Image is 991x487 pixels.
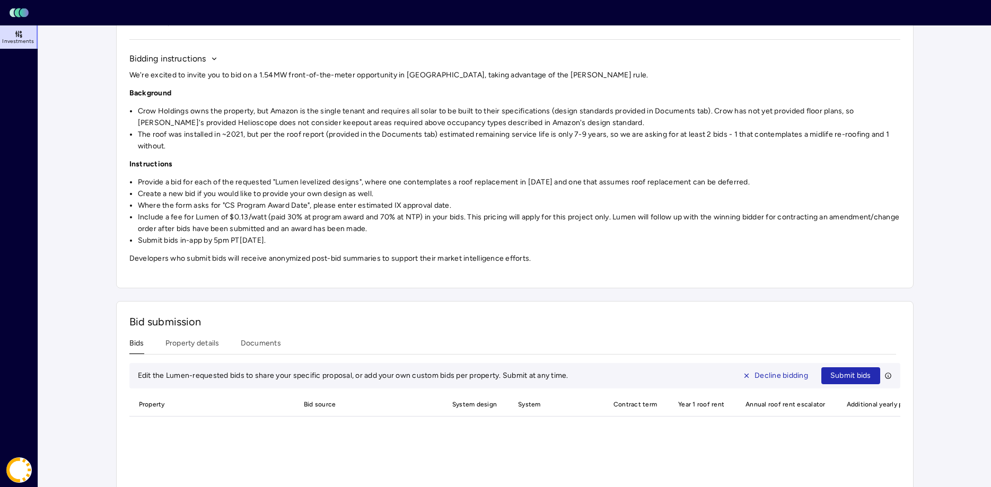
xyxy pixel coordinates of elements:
[138,176,900,188] li: Provide a bid for each of the requested "Lumen levelized designs", where one contemplates a roof ...
[129,69,900,81] p: We're excited to invite you to bid on a 1.54MW front-of-the-meter opportunity in [GEOGRAPHIC_DATA...
[129,52,206,65] span: Bidding instructions
[129,52,218,65] button: Bidding instructions
[672,393,731,416] span: Year 1 roof rent
[6,457,32,483] img: Coast Energy
[138,371,568,380] span: Edit the Lumen-requested bids to share your specific proposal, or add your own custom bids per pr...
[446,393,503,416] span: System design
[138,211,900,235] li: Include a fee for Lumen of $0.13/watt (paid 30% at program award and 70% at NTP) in your bids. Th...
[129,393,208,416] span: Property
[165,338,220,354] button: Property details
[138,188,900,200] li: Create a new bid if you would like to provide your own design as well.
[755,370,808,382] span: Decline bidding
[129,315,201,328] span: Bid submission
[138,200,900,211] li: Where the form asks for "CS Program Award Date", please enter estimated IX approval date.
[138,235,900,246] li: Submit bids in-app by 5pm PT[DATE].
[129,160,173,169] strong: Instructions
[821,367,880,384] button: Submit bids
[830,370,871,382] span: Submit bids
[129,88,172,98] strong: Background
[607,393,663,416] span: Contract term
[734,367,817,384] button: Decline bidding
[129,338,144,354] button: Bids
[2,38,34,45] span: Investments
[739,393,832,416] span: Annual roof rent escalator
[129,253,900,264] p: Developers who submit bids will receive anonymized post-bid summaries to support their market int...
[840,393,935,416] span: Additional yearly payments
[138,105,900,129] li: Crow Holdings owns the property, but Amazon is the single tenant and requires all solar to be bui...
[138,129,900,152] li: The roof was installed in ~2021, but per the roof report (provided in the Documents tab) estimate...
[241,338,281,354] button: Documents
[512,393,599,416] span: System
[297,393,437,416] span: Bid source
